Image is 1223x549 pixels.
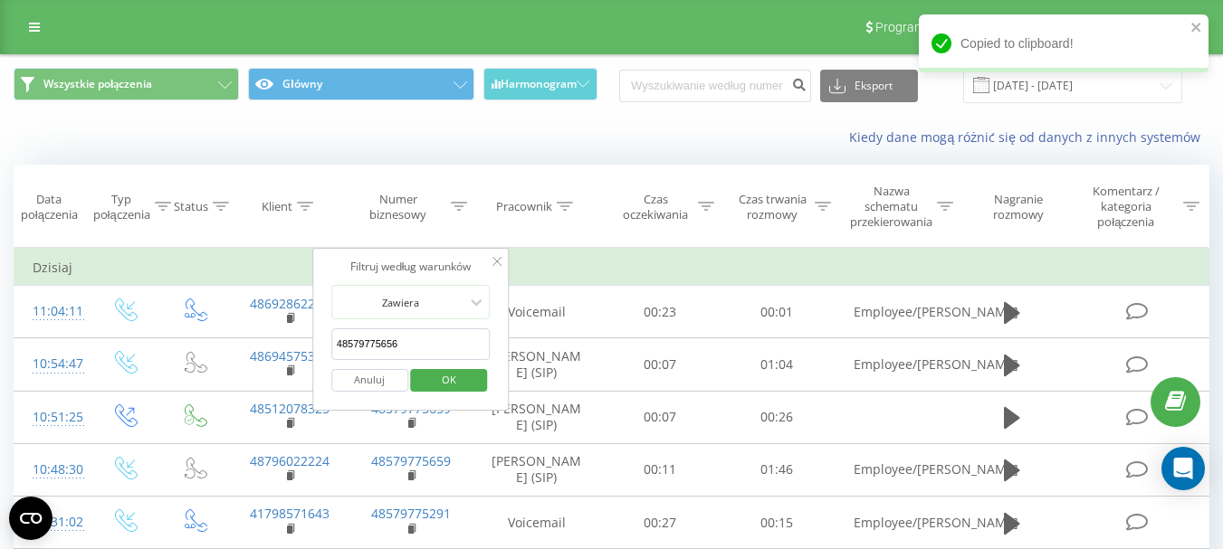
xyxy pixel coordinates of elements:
[331,328,491,360] input: Wprowadź wartość
[735,192,810,222] div: Czas trwania rozmowy
[9,497,53,540] button: Open CMP widget
[820,70,918,102] button: Eksport
[472,391,602,443] td: [PERSON_NAME] (SIP)
[424,365,474,393] span: OK
[262,199,292,214] div: Klient
[719,338,836,391] td: 01:04
[33,400,71,435] div: 10:51:25
[331,258,491,276] div: Filtruj według warunków
[250,505,330,522] a: 41798571643
[719,391,836,443] td: 00:26
[602,443,719,496] td: 00:11
[33,346,71,382] div: 10:54:47
[250,295,330,312] a: 48692862202
[33,294,71,329] div: 11:04:11
[33,505,71,540] div: 10:31:02
[602,338,719,391] td: 00:07
[836,497,957,549] td: Employee/[PERSON_NAME]
[14,68,239,100] button: Wszystkie połączenia
[33,452,71,487] div: 10:48:30
[719,497,836,549] td: 00:15
[602,286,719,338] td: 00:23
[719,443,836,496] td: 01:46
[719,286,836,338] td: 00:01
[14,192,84,222] div: Data połączenia
[250,347,330,364] a: 48694575386
[619,70,811,102] input: Wyszukiwanie według numeru
[174,199,208,214] div: Status
[1190,20,1203,37] button: close
[836,286,957,338] td: Employee/[PERSON_NAME]
[919,14,1209,72] div: Copied to clipboard!
[14,250,1209,286] td: Dzisiaj
[602,391,719,443] td: 00:07
[43,77,152,91] span: Wszystkie połączenia
[850,184,932,230] div: Nazwa schematu przekierowania
[331,369,408,392] button: Anuluj
[472,497,602,549] td: Voicemail
[602,497,719,549] td: 00:27
[250,400,330,417] a: 48512078325
[618,192,693,222] div: Czas oczekiwania
[849,128,1209,146] a: Kiedy dane mogą różnić się od danych z innych systemów
[836,338,957,391] td: Employee/[PERSON_NAME]
[496,199,552,214] div: Pracownik
[836,443,957,496] td: Employee/[PERSON_NAME]
[1161,447,1205,490] div: Open Intercom Messenger
[973,192,1065,222] div: Nagranie rozmowy
[248,68,473,100] button: Główny
[501,78,577,90] span: Harmonogram
[411,369,488,392] button: OK
[472,338,602,391] td: [PERSON_NAME] (SIP)
[371,452,451,469] a: 48579775659
[875,20,971,34] span: Program poleceń
[93,192,150,222] div: Typ połączenia
[250,452,330,469] a: 48796022224
[1073,184,1179,230] div: Komentarz / kategoria połączenia
[472,443,602,496] td: [PERSON_NAME] (SIP)
[472,286,602,338] td: Voicemail
[350,192,446,222] div: Numer biznesowy
[371,505,451,522] a: 48579775291
[483,68,598,100] button: Harmonogram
